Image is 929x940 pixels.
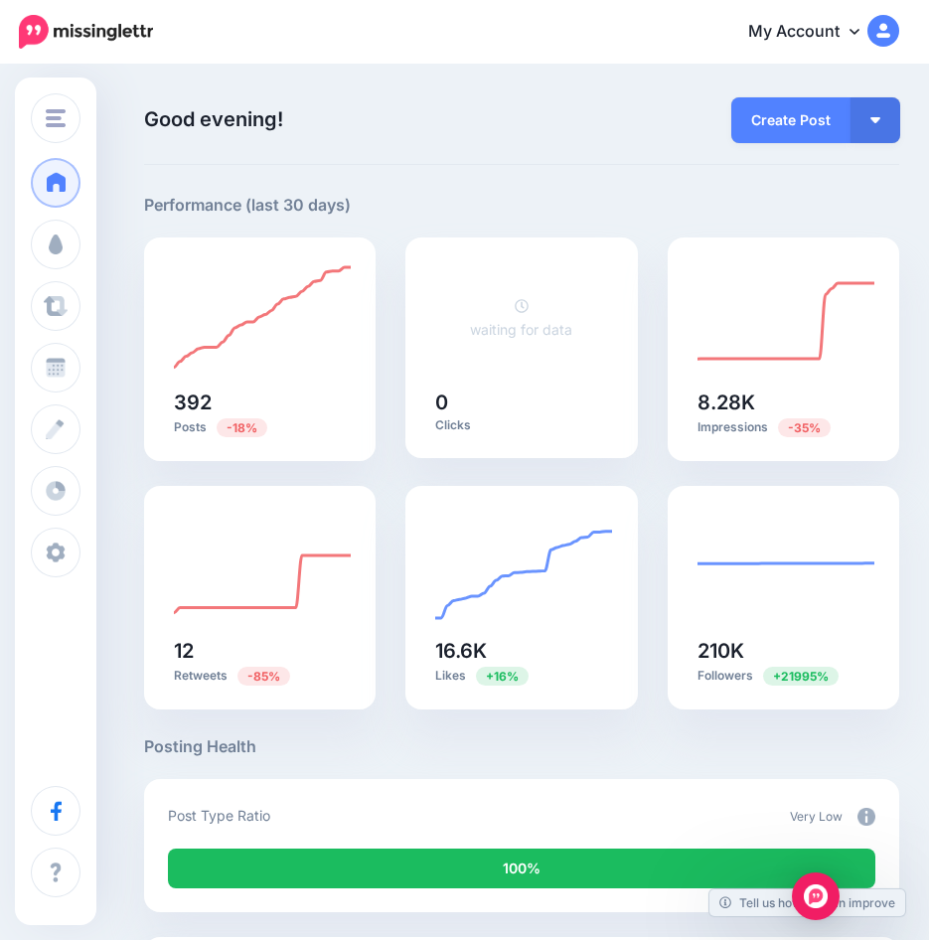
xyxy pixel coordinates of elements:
span: +21995% [763,667,839,686]
span: -85% [237,667,290,686]
h5: 210K [697,641,869,661]
img: arrow-down-white.png [870,117,880,123]
img: info-circle-grey.png [857,808,875,826]
p: Retweets [174,666,346,685]
a: My Account [728,8,899,57]
p: Post Type Ratio [168,804,270,827]
span: -18% [217,418,267,437]
a: Create Post [731,97,851,143]
span: Good evening! [144,107,283,131]
div: 100% [168,849,875,888]
div: Open Intercom Messenger [792,872,840,920]
h5: 8.28K [697,392,869,412]
h5: 392 [174,392,346,412]
h5: Posting Health [144,734,899,759]
img: Missinglettr [19,15,153,49]
p: Posts [174,417,346,436]
h5: 0 [435,392,607,412]
span: Very Low [790,809,843,824]
span: -35% [778,418,831,437]
p: Followers [697,666,869,685]
h5: 16.6K [435,641,607,661]
p: Impressions [697,417,869,436]
p: Clicks [435,417,607,433]
img: menu.png [46,109,66,127]
a: Tell us how we can improve [709,889,905,916]
span: +16% [476,667,529,686]
h5: Performance (last 30 days) [144,193,351,218]
a: waiting for data [470,298,572,338]
h5: 12 [174,641,346,661]
p: Likes [435,666,607,685]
